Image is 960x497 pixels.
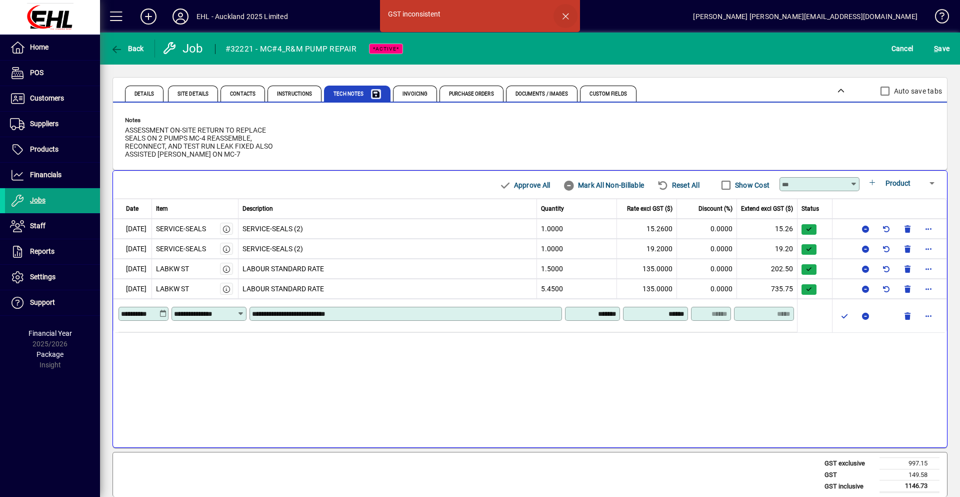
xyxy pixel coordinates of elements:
span: Instructions [277,92,312,97]
td: [DATE] [113,259,152,279]
div: LABKW ST [156,264,189,274]
td: 135.0000 [617,279,677,299]
td: 19.2000 [617,239,677,259]
td: 135.0000 [617,259,677,279]
span: Support [30,298,55,306]
div: SERVICE-SEALS [156,244,206,254]
button: Add [132,8,164,26]
a: POS [5,61,100,86]
span: Details [134,92,154,97]
a: Knowledge Base [927,2,947,35]
td: 202.50 [737,259,797,279]
span: Settings [30,273,55,281]
span: Notes [125,117,275,124]
span: Home [30,43,48,51]
td: LABOUR STANDARD RATE [238,279,537,299]
span: Reports [30,247,54,255]
td: GST exclusive [819,458,879,469]
a: Staff [5,214,100,239]
a: Reports [5,239,100,264]
span: Custom Fields [589,92,626,97]
button: Save [931,40,952,58]
label: Show Cost [733,180,769,190]
span: Products [30,145,58,153]
span: Financials [30,171,61,179]
span: Rate excl GST ($) [627,204,672,213]
a: Home [5,35,100,60]
td: 1.0000 [537,219,617,239]
span: Approve All [499,177,550,193]
span: Jobs [30,196,45,204]
button: More options [920,221,936,237]
span: Contacts [230,92,255,97]
span: Back [110,45,144,53]
span: ave [934,41,949,57]
div: [PERSON_NAME] [PERSON_NAME][EMAIL_ADDRESS][DOMAIN_NAME] [693,9,917,25]
td: LABOUR STANDARD RATE [238,259,537,279]
span: Extend excl GST ($) [741,204,793,213]
a: Products [5,137,100,162]
span: Financial Year [28,329,72,337]
td: 0.0000 [677,279,737,299]
button: Profile [164,8,196,26]
a: Financials [5,163,100,188]
span: Documents / Images [515,92,568,97]
a: Suppliers [5,112,100,137]
td: 997.15 [879,458,939,469]
span: ASSESSMENT ON-SITE RETURN TO REPLACE SEALS ON 2 PUMPS MC-4 REASSEMBLE, RECONNECT, AND TEST RUN LE... [125,127,275,158]
span: Status [801,204,819,213]
label: Auto save tabs [892,86,942,96]
button: More options [920,261,936,277]
span: Invoicing [402,92,427,97]
span: Staff [30,222,45,230]
td: 5.4500 [537,279,617,299]
span: Reset All [657,177,699,193]
td: SERVICE-SEALS (2) [238,239,537,259]
div: EHL - Auckland 2025 Limited [196,9,288,25]
td: [DATE] [113,219,152,239]
td: [DATE] [113,279,152,299]
button: More options [920,241,936,257]
td: 1.5000 [537,259,617,279]
div: Job [162,41,205,57]
td: 1146.73 [879,480,939,492]
td: GST inclusive [819,480,879,492]
span: Cancel [891,41,913,57]
div: #32221 - MC#4_R&M PUMP REPAIR [225,41,356,57]
button: More options [920,281,936,297]
button: Cancel [889,40,916,58]
td: 149.58 [879,469,939,480]
button: Approve All [495,176,554,194]
td: GST [819,469,879,480]
span: Item [156,204,168,213]
button: Back [108,40,146,58]
span: Site Details [177,92,208,97]
button: More options [920,308,936,324]
td: 735.75 [737,279,797,299]
a: Customers [5,86,100,111]
div: SERVICE-SEALS [156,224,206,234]
td: [DATE] [113,239,152,259]
span: Product [885,179,910,187]
span: Tech Notes [333,92,363,97]
button: Reset All [653,176,703,194]
td: 0.0000 [677,259,737,279]
span: Date [126,204,138,213]
td: 0.0000 [677,219,737,239]
td: 19.20 [737,239,797,259]
span: POS [30,69,43,77]
span: Customers [30,94,64,102]
a: Support [5,290,100,315]
td: 15.26 [737,219,797,239]
span: S [934,45,938,53]
span: Discount (%) [698,204,732,213]
span: Description [242,204,273,213]
td: 15.2600 [617,219,677,239]
span: Suppliers [30,120,58,128]
div: LABKW ST [156,284,189,294]
a: Settings [5,265,100,290]
span: Package [36,350,63,358]
span: Mark All Non-Billable [563,177,644,193]
button: Mark All Non-Billable [559,176,648,194]
td: 0.0000 [677,239,737,259]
